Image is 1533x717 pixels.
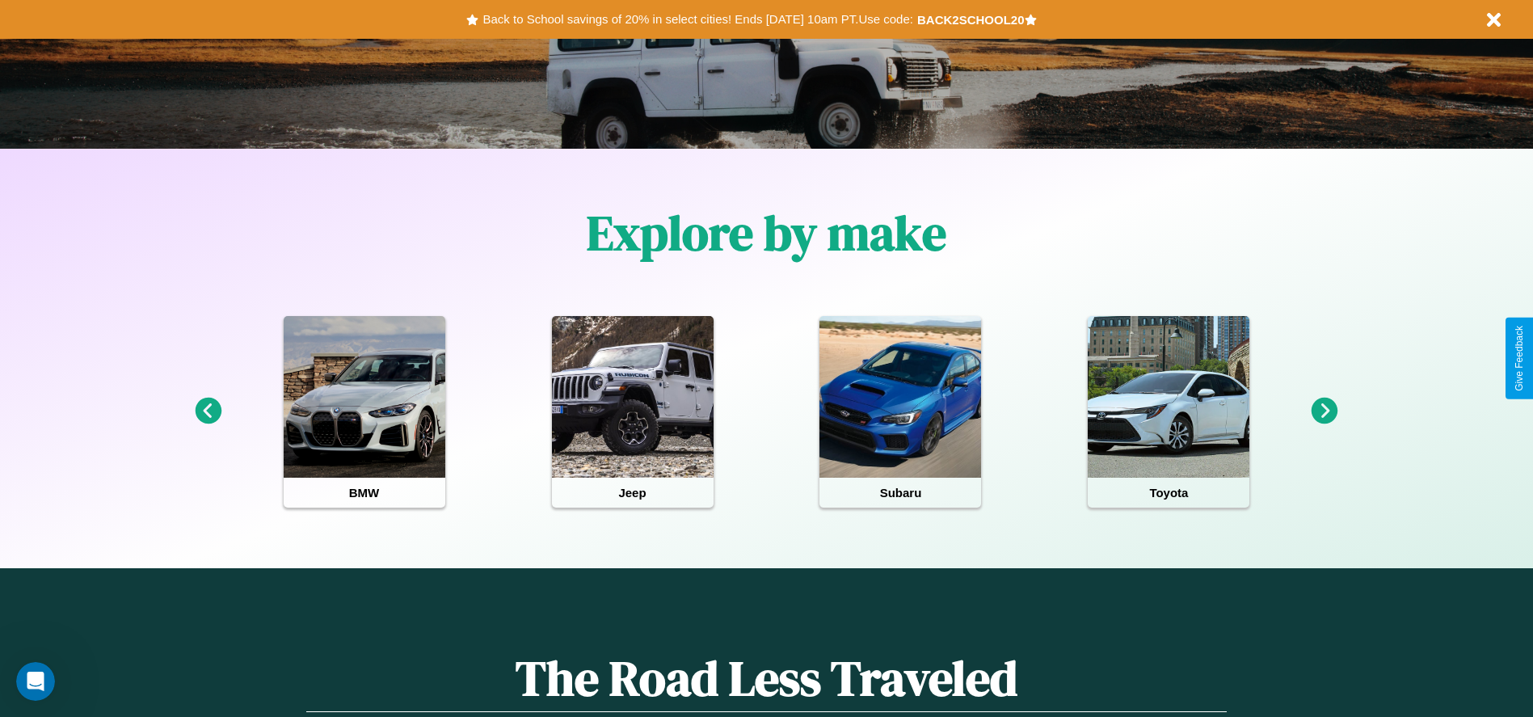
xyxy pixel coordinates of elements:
[478,8,916,31] button: Back to School savings of 20% in select cities! Ends [DATE] 10am PT.Use code:
[306,645,1226,712] h1: The Road Less Traveled
[917,13,1025,27] b: BACK2SCHOOL20
[819,478,981,508] h4: Subaru
[1514,326,1525,391] div: Give Feedback
[16,662,55,701] iframe: Intercom live chat
[552,478,714,508] h4: Jeep
[1088,478,1249,508] h4: Toyota
[284,478,445,508] h4: BMW
[587,200,946,266] h1: Explore by make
